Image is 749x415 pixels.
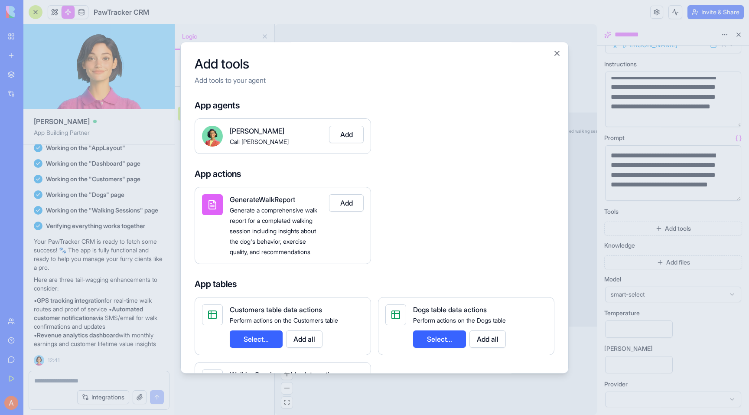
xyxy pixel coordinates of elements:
[230,138,289,145] span: Call [PERSON_NAME]
[230,127,284,135] span: [PERSON_NAME]
[230,206,317,255] span: Generate a comprehensive walk report for a completed walking session including insights about the...
[413,330,466,348] button: Select...
[230,317,338,324] span: Perform actions on the Customers table
[469,330,506,348] button: Add all
[329,194,364,212] button: Add
[230,330,283,348] button: Select...
[553,49,561,58] button: Close
[230,195,295,204] span: GenerateWalkReport
[195,168,554,180] h4: App actions
[230,305,322,314] span: Customers table data actions
[195,56,554,72] h2: Add tools
[230,370,341,379] span: WalkingSessions table data actions
[195,278,554,290] h4: App tables
[413,317,506,324] span: Perform actions on the Dogs table
[286,330,322,348] button: Add all
[413,305,487,314] span: Dogs table data actions
[195,99,554,111] h4: App agents
[329,126,364,143] button: Add
[195,75,554,85] p: Add tools to your agent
